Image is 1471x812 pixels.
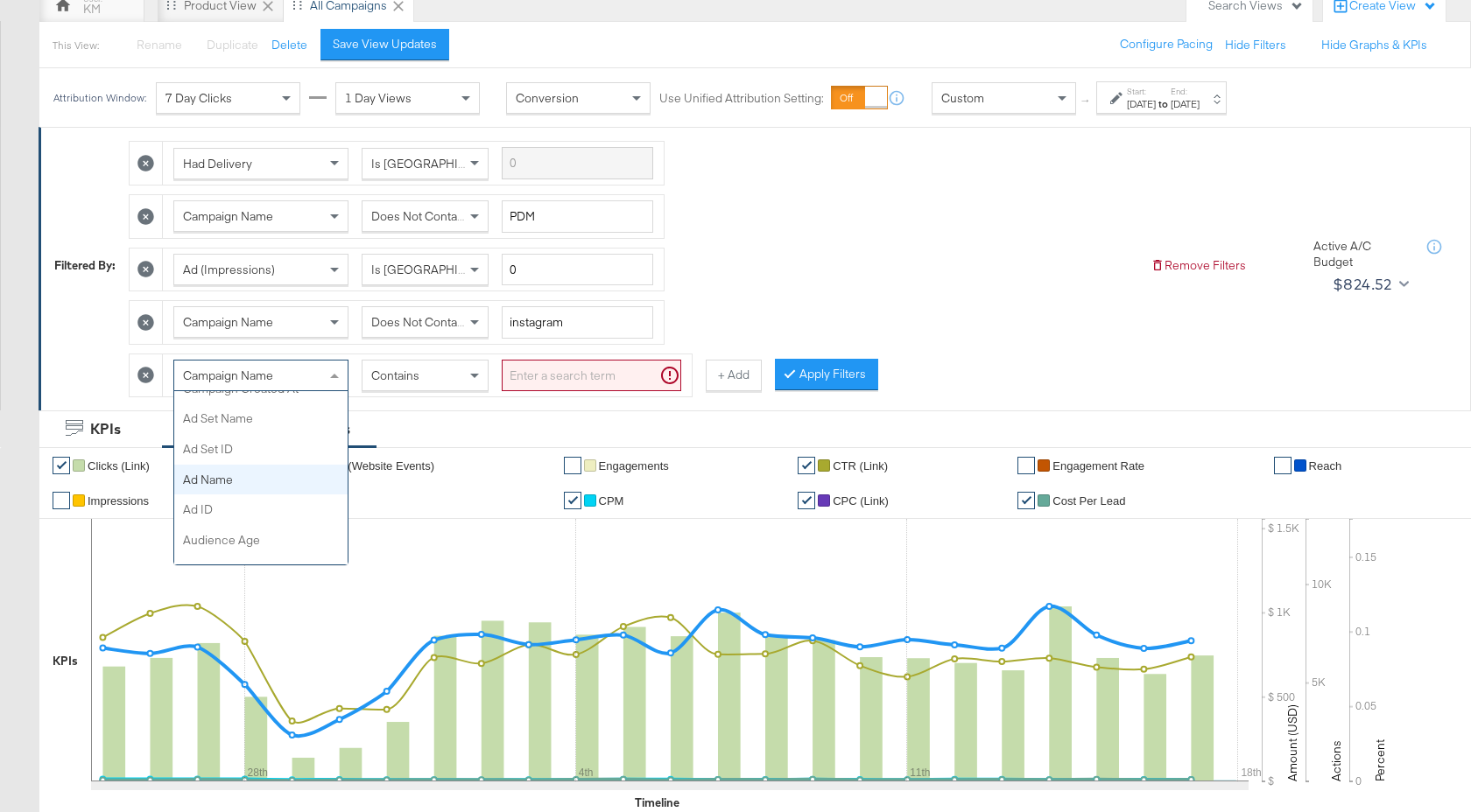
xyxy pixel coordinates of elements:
span: Cost per Lead [1052,494,1125,507]
div: Ad Name [174,465,348,495]
span: Contains [371,367,419,383]
div: $824.52 [1333,271,1392,297]
a: ✔ [53,457,70,474]
div: Filtered By: [54,257,116,274]
label: Start: [1127,86,1156,97]
strong: to [1156,97,1171,110]
div: Ad ID [174,494,348,525]
a: ✔ [1274,457,1292,474]
span: Rename [137,37,182,52]
button: Configure Pacing [1108,29,1225,60]
button: Apply Filters [775,359,878,390]
input: Enter a search term [502,360,681,392]
span: Campaign Name [183,314,273,330]
span: Leads (Website Events) [313,459,434,472]
input: Enter a number [502,254,653,286]
span: Clicks (Link) [88,459,150,472]
div: KM [83,1,101,17]
span: Does Not Contain [371,208,467,224]
a: ✔ [1017,492,1035,509]
text: Percent [1372,739,1388,781]
div: This View: [53,38,99,52]
button: Hide Filters [1225,37,1286,53]
button: $824.52 [1326,270,1412,298]
a: ✔ [798,457,815,474]
span: CPC (Link) [833,494,889,507]
span: Duplicate [207,37,258,52]
div: Timeline [635,794,679,811]
div: KPIs [53,653,78,669]
a: ✔ [564,492,581,509]
div: Attribution Window: [53,92,147,104]
a: ✔ [53,492,70,509]
div: [DATE] [1171,97,1200,111]
button: + Add [706,360,762,391]
text: Amount (USD) [1284,704,1300,781]
span: Ad (Impressions) [183,262,275,277]
span: Campaign Name [183,208,273,224]
span: Engagement Rate [1052,459,1144,472]
div: KPIs [90,419,121,439]
span: 1 Day Views [345,90,412,106]
input: Enter a search term [502,200,653,233]
label: End: [1171,86,1200,97]
div: Audience Age [174,525,348,556]
span: 7 Day Clicks [165,90,232,106]
a: ✔ [564,457,581,474]
span: CPM [599,494,624,507]
span: Engagements [599,459,669,472]
span: Campaign Name [183,367,273,383]
span: Conversion [516,90,579,106]
a: ✔ [798,492,815,509]
span: ↑ [1078,98,1094,104]
div: [DATE] [1127,97,1156,111]
span: Does Not Contain [371,314,467,330]
div: Ad Set Name [174,403,348,434]
div: Audience Gender [174,555,348,585]
div: Active A/C Budget [1313,238,1410,270]
span: Impressions [88,494,149,507]
button: Remove Filters [1151,257,1246,274]
span: Is [GEOGRAPHIC_DATA] [371,156,505,171]
input: Enter a search term [502,306,653,339]
button: Delete [271,37,307,53]
div: Ad Set ID [174,434,348,465]
a: ✔ [1017,457,1035,474]
button: Save View Updates [320,29,449,60]
button: Hide Graphs & KPIs [1321,37,1427,53]
span: Custom [941,90,984,106]
div: Save View Updates [333,36,437,52]
label: Use Unified Attribution Setting: [659,90,824,107]
span: Reach [1309,459,1342,472]
span: CTR (Link) [833,459,888,472]
text: Actions [1328,740,1344,781]
input: Enter a search term [502,147,653,179]
span: Had Delivery [183,156,252,171]
span: Is [GEOGRAPHIC_DATA] [371,262,505,277]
